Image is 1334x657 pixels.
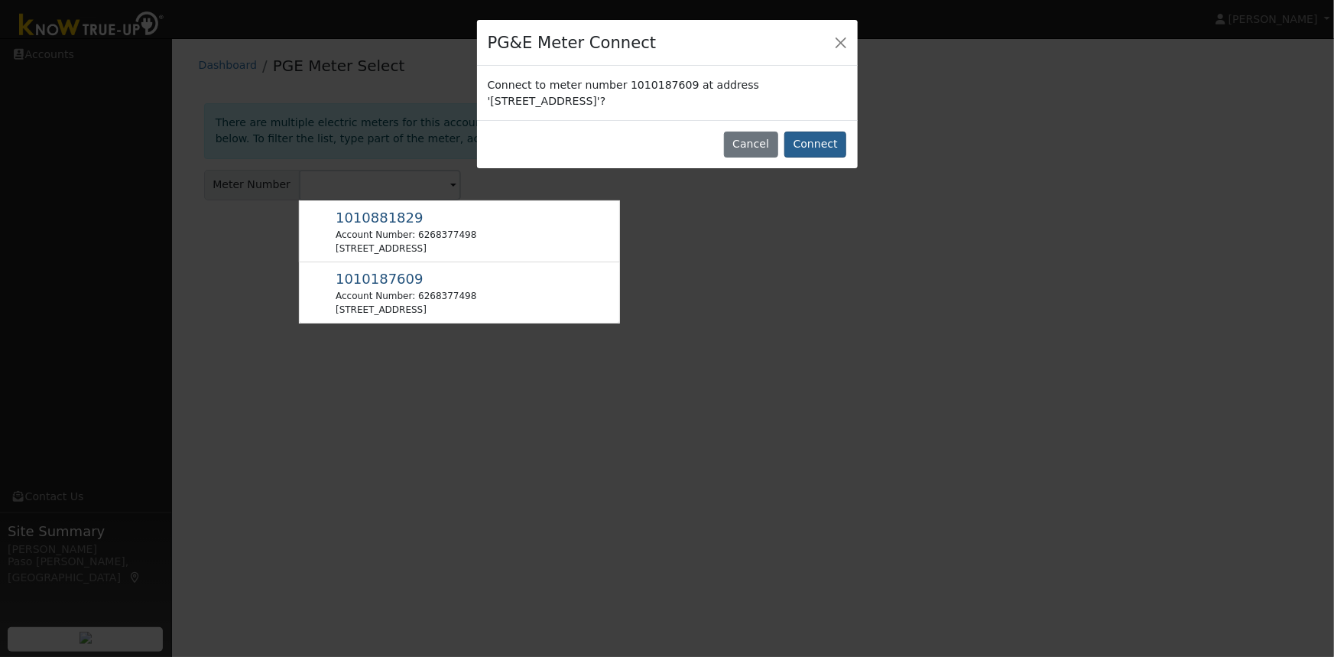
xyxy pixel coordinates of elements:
button: Cancel [724,132,778,158]
div: Connect to meter number 1010187609 at address '[STREET_ADDRESS]'? [477,66,858,119]
button: Connect [784,132,846,158]
div: [STREET_ADDRESS] [336,303,476,317]
button: Close [830,31,852,53]
span: 1010881829 [336,210,424,226]
div: Account Number: 6268377498 [336,228,476,242]
div: [STREET_ADDRESS] [336,242,476,255]
span: Usage Point: 7143743472 [336,274,424,286]
span: 1010187609 [336,271,424,287]
div: Account Number: 6268377498 [336,289,476,303]
span: Usage Point: 3401955670 [336,213,424,225]
h4: PG&E Meter Connect [488,31,657,55]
